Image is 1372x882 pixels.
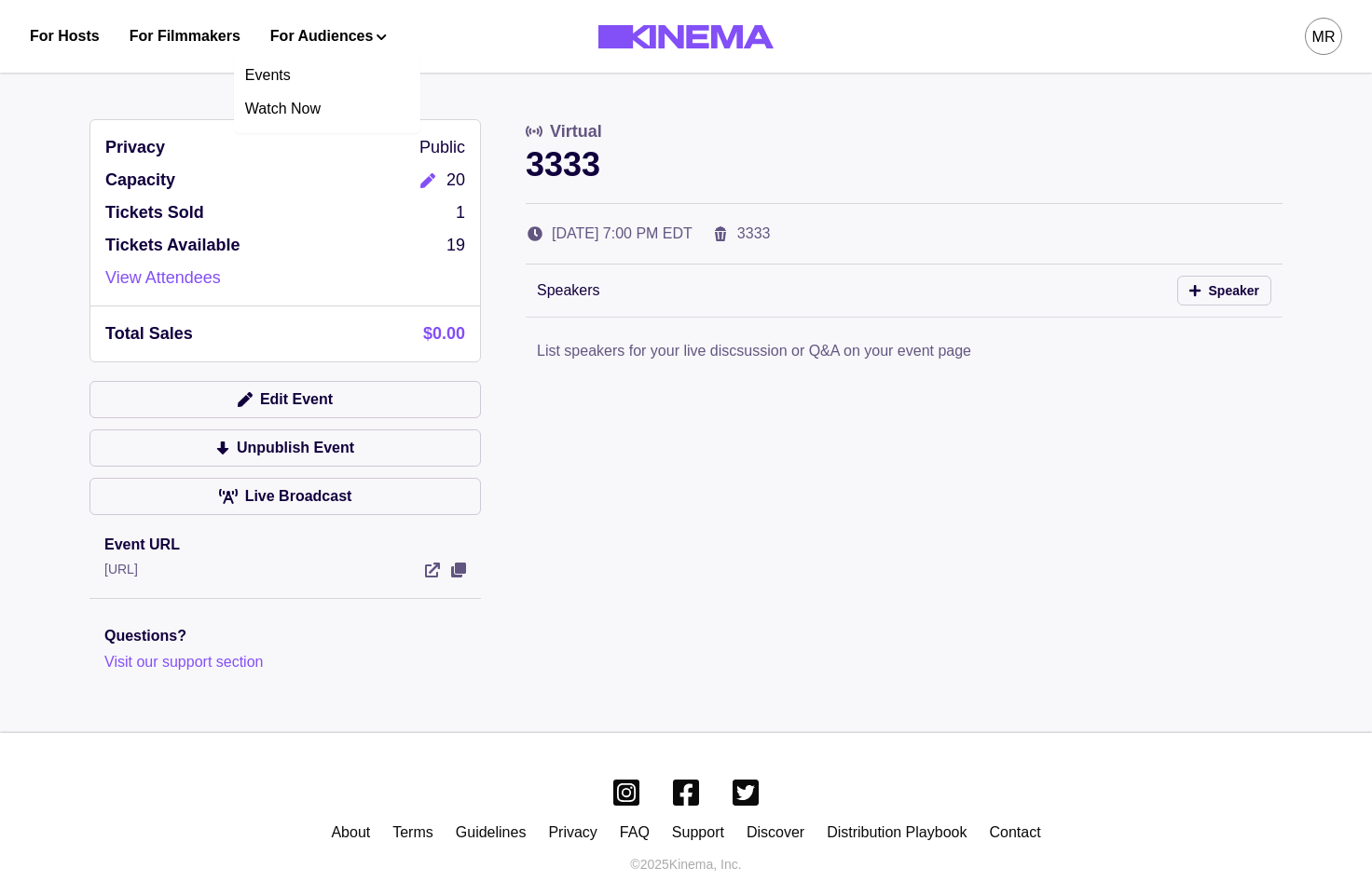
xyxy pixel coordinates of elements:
[456,824,527,840] a: Guidelines
[331,824,370,840] a: About
[105,233,240,258] p: Tickets Available
[550,119,602,144] p: Virtual
[423,321,465,346] p: $0.00
[105,200,204,225] p: Tickets Sold
[446,168,465,193] p: 20
[620,824,650,840] a: FAQ
[456,200,465,225] p: 1
[104,562,138,577] a: [URL]
[737,225,771,241] a: 3333
[827,824,967,840] a: Distribution Playbook
[1312,26,1336,48] div: MR
[409,168,446,193] button: Edit
[105,321,193,346] p: Total Sales
[451,563,466,577] button: View Event
[89,381,481,418] button: Edit Event
[672,824,724,840] a: Support
[1177,276,1271,305] button: Speaker
[270,25,387,47] button: For Audiences
[104,654,263,670] a: Visit our support section
[537,340,971,362] p: List speakers for your live discsussion or Q&A on your event page
[130,25,240,47] a: For Filmmakers
[392,824,433,840] a: Terms
[89,478,481,515] a: Live Broadcast
[989,824,1040,840] a: Contact
[630,855,741,875] p: © 2025 Kinema, Inc.
[425,563,440,577] a: View Event
[105,135,165,160] p: Privacy
[548,824,597,840] a: Privacy
[419,135,465,160] p: Public
[30,25,100,47] a: For Hosts
[526,144,1283,184] p: 3333
[537,279,600,302] p: Speakers
[104,625,466,647] p: Questions?
[105,168,175,193] p: Capacity
[105,265,221,291] a: View Attendees
[234,92,420,126] a: Watch Now
[104,534,466,556] p: Event URL
[446,233,465,258] p: 19
[89,429,481,467] button: Unpublish Event
[747,824,804,840] a: Discover
[552,223,693,245] p: [DATE] 7:00 PM EDT
[234,59,420,92] a: Events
